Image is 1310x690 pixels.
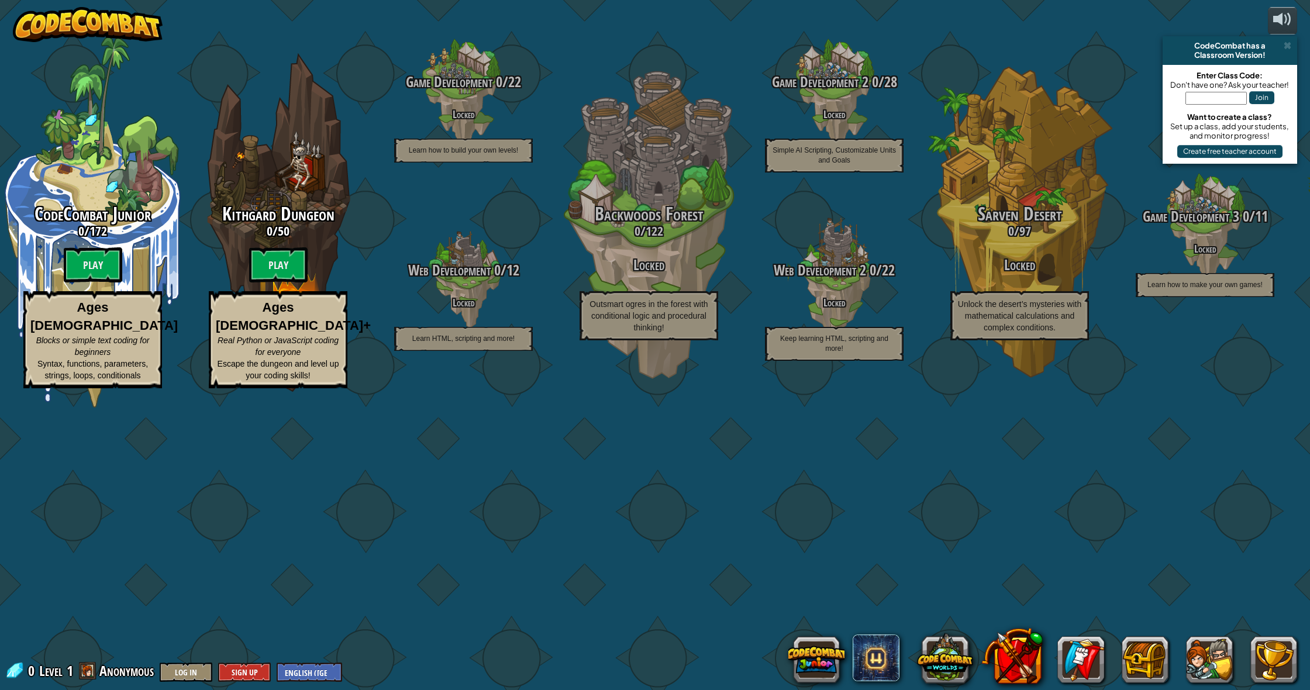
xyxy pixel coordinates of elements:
[589,299,708,332] span: Outsmart ogres in the forest with conditional logic and procedural thinking!
[780,334,888,353] span: Keep learning HTML, scripting and more!
[506,260,519,280] span: 12
[1255,206,1268,226] span: 11
[1112,209,1298,225] h3: /
[36,336,150,357] span: Blocks or simple text coding for beginners
[742,74,927,90] h3: /
[267,222,273,240] span: 0
[635,222,640,240] span: 0
[218,663,271,682] button: Sign Up
[99,661,154,680] span: Anonymous
[222,201,335,226] span: Kithgard Dungeon
[37,359,148,380] span: Syntax, functions, parameters, strings, loops, conditionals
[30,300,178,333] strong: Ages [DEMOGRAPHIC_DATA]
[406,72,492,92] span: Game Development
[185,224,371,238] h3: /
[1008,222,1014,240] span: 0
[927,224,1112,238] h3: /
[409,146,518,154] span: Learn how to build your own levels!
[78,222,84,240] span: 0
[1239,206,1249,226] span: 0
[1249,91,1274,104] button: Join
[35,201,151,226] span: CodeCombat Junior
[868,72,878,92] span: 0
[249,247,308,282] btn: Play
[39,661,63,681] span: Level
[1167,50,1292,60] div: Classroom Version!
[1147,281,1263,289] span: Learn how to make your own games!
[67,661,73,680] span: 1
[218,359,339,380] span: Escape the dungeon and level up your coding skills!
[218,336,339,357] span: Real Python or JavaScript coding for everyone
[28,661,38,680] span: 0
[278,222,289,240] span: 50
[13,7,163,42] img: CodeCombat - Learn how to code by playing a game
[1112,243,1298,254] h4: Locked
[1168,122,1291,140] div: Set up a class, add your students, and monitor progress!
[866,260,876,280] span: 0
[216,300,371,333] strong: Ages [DEMOGRAPHIC_DATA]+
[595,201,704,226] span: Backwoods Forest
[1143,206,1239,226] span: Game Development 3
[89,222,107,240] span: 172
[492,72,502,92] span: 0
[408,260,491,280] span: Web Development
[1168,80,1291,89] div: Don't have one? Ask your teacher!
[773,146,896,164] span: Simple AI Scripting, Customizable Units and Goals
[508,72,521,92] span: 22
[774,260,866,280] span: Web Development 2
[412,334,515,343] span: Learn HTML, scripting and more!
[556,257,742,273] h3: Locked
[160,663,212,682] button: Log In
[1168,112,1291,122] div: Want to create a class?
[772,72,868,92] span: Game Development 2
[556,224,742,238] h3: /
[64,247,122,282] btn: Play
[1167,41,1292,50] div: CodeCombat has a
[491,260,501,280] span: 0
[1268,7,1297,34] button: Adjust volume
[371,109,556,120] h4: Locked
[882,260,895,280] span: 22
[371,74,556,90] h3: /
[1177,145,1283,158] button: Create free teacher account
[742,297,927,308] h4: Locked
[884,72,897,92] span: 28
[185,37,371,408] div: Complete previous world to unlock
[927,257,1112,273] h3: Locked
[646,222,663,240] span: 122
[371,263,556,278] h3: /
[1168,71,1291,80] div: Enter Class Code:
[1019,222,1031,240] span: 97
[742,263,927,278] h3: /
[978,201,1062,226] span: Sarven Desert
[742,109,927,120] h4: Locked
[371,297,556,308] h4: Locked
[958,299,1081,332] span: Unlock the desert’s mysteries with mathematical calculations and complex conditions.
